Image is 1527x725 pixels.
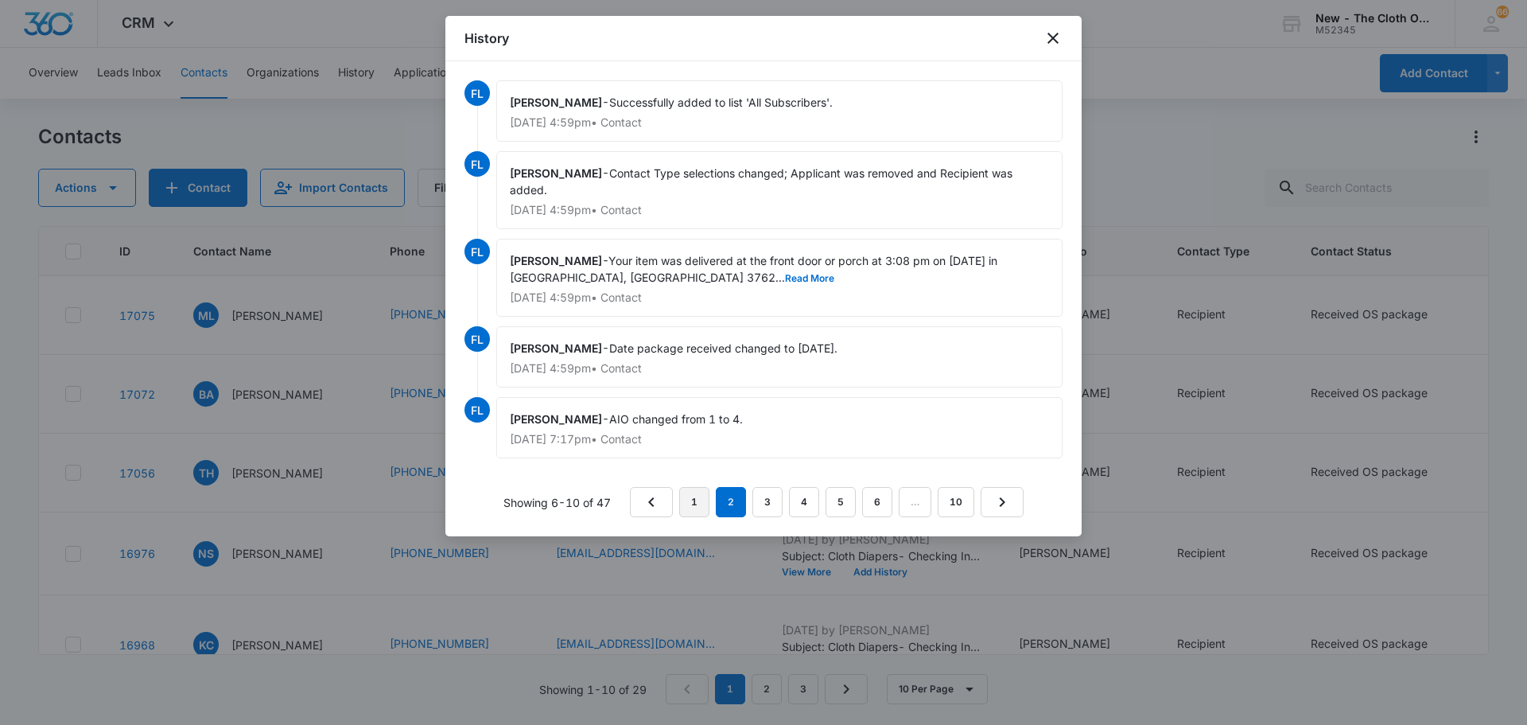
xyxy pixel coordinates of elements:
[1043,29,1063,48] button: close
[609,95,833,109] span: Successfully added to list 'All Subscribers'.
[464,326,490,352] span: FL
[630,487,673,517] a: Previous Page
[510,254,1001,284] span: Your item was delivered at the front door or porch at 3:08 pm on [DATE] in [GEOGRAPHIC_DATA], [GE...
[510,117,1049,128] p: [DATE] 4:59pm • Contact
[510,363,1049,374] p: [DATE] 4:59pm • Contact
[510,205,1049,216] p: [DATE] 4:59pm • Contact
[464,80,490,106] span: FL
[938,487,974,517] a: Page 10
[503,494,611,511] p: Showing 6-10 of 47
[510,292,1049,303] p: [DATE] 4:59pm • Contact
[789,487,819,517] a: Page 4
[785,274,834,283] button: Read More
[510,254,602,267] span: [PERSON_NAME]
[510,166,602,180] span: [PERSON_NAME]
[496,326,1063,388] div: -
[609,412,743,426] span: AIO changed from 1 to 4.
[464,239,490,264] span: FL
[609,341,837,355] span: Date package received changed to [DATE].
[496,80,1063,142] div: -
[510,95,602,109] span: [PERSON_NAME]
[679,487,709,517] a: Page 1
[630,487,1024,517] nav: Pagination
[510,434,1049,445] p: [DATE] 7:17pm • Contact
[496,151,1063,229] div: -
[464,397,490,423] span: FL
[464,29,509,48] h1: History
[752,487,783,517] a: Page 3
[716,487,746,517] em: 2
[510,166,1016,197] span: Contact Type selections changed; Applicant was removed and Recipient was added.
[826,487,856,517] a: Page 5
[981,487,1024,517] a: Next Page
[862,487,892,517] a: Page 6
[464,151,490,177] span: FL
[496,397,1063,458] div: -
[496,239,1063,317] div: -
[510,412,602,426] span: [PERSON_NAME]
[510,341,602,355] span: [PERSON_NAME]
